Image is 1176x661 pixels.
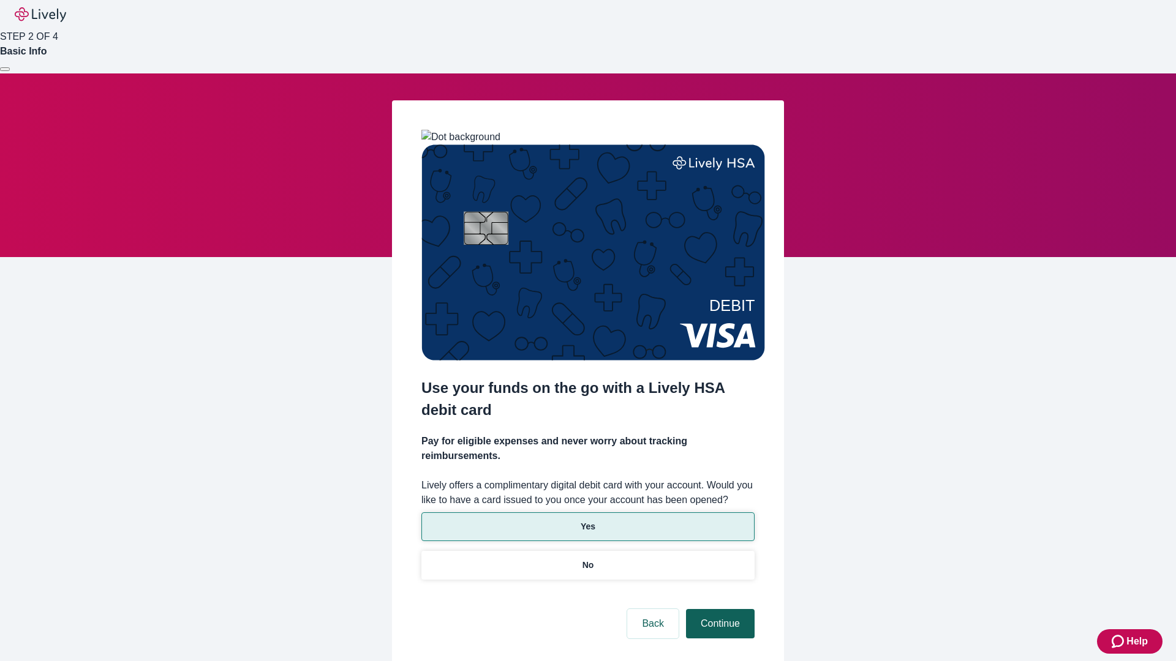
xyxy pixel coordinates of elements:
[421,144,765,360] img: Debit card
[421,478,755,507] label: Lively offers a complimentary digital debit card with your account. Would you like to have a card...
[1097,629,1163,654] button: Zendesk support iconHelp
[421,130,500,144] img: Dot background
[582,559,594,572] p: No
[581,520,595,533] p: Yes
[421,551,755,580] button: No
[421,434,755,463] h4: Pay for eligible expenses and never worry about tracking reimbursements.
[421,377,755,421] h2: Use your funds on the go with a Lively HSA debit card
[686,609,755,638] button: Continue
[1112,634,1126,649] svg: Zendesk support icon
[1126,634,1148,649] span: Help
[627,609,679,638] button: Back
[421,512,755,541] button: Yes
[15,7,66,22] img: Lively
